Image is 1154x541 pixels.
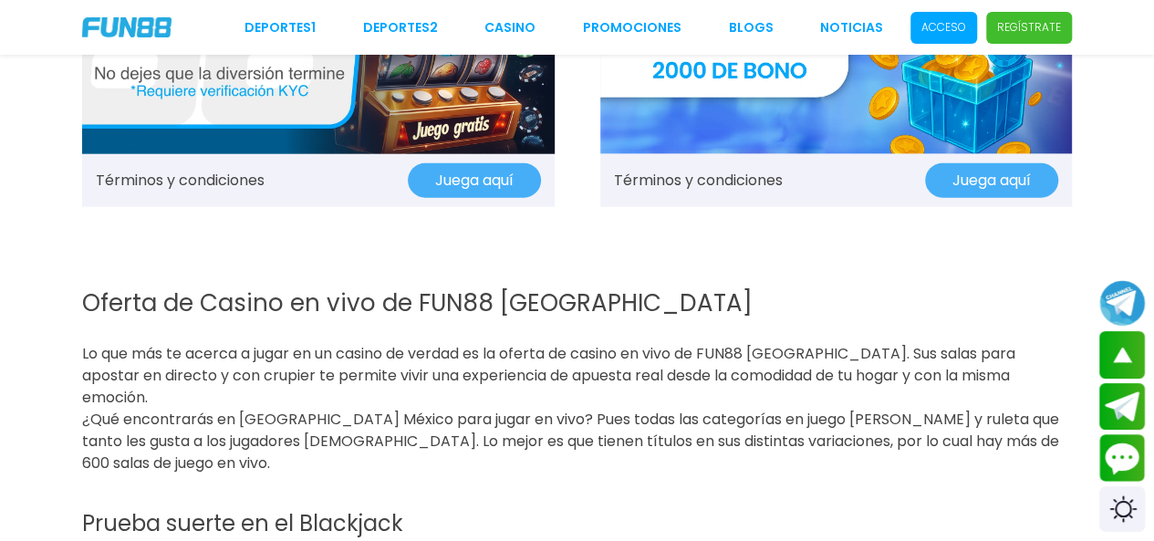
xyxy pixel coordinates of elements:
font: ¿Qué encontrarás en [GEOGRAPHIC_DATA] México para jugar en vivo? Pues todas las categorías en jue... [82,409,1059,473]
a: Deportes2 [363,18,438,37]
font: Lo que más te acerca a jugar en un casino de verdad es la oferta de casino en vivo de FUN88 [GEOG... [82,343,1015,408]
a: NOTICIAS [820,18,883,37]
a: CASINO [484,18,535,37]
font: Prueba suerte en el Blackjack [82,508,403,538]
p: Acceso [921,19,966,36]
a: Términos y condiciones [614,170,783,192]
button: Juega aquí [408,163,541,198]
iframe: Chat [837,272,1140,527]
button: Juega aquí [925,163,1058,198]
a: BLOGS [728,18,773,37]
a: Promociones [583,18,681,37]
a: Deportes1 [244,18,316,37]
a: Términos y condiciones [96,170,265,192]
p: Regístrate [997,19,1061,36]
img: Company Logo [82,17,172,37]
font: Oferta de Casino en vivo de FUN88 [GEOGRAPHIC_DATA] [82,286,753,319]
